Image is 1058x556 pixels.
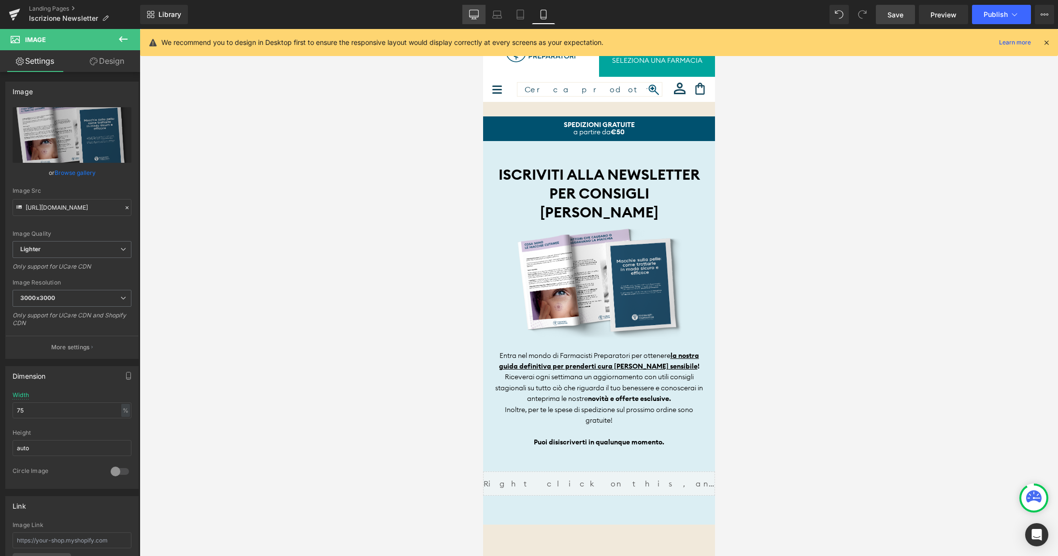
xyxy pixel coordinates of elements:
a: Tablet [509,5,532,24]
div: Inoltre, per te le spese di spedizione sul prossimo ordine sono gratuite! [10,375,222,419]
a: Preview [919,5,968,24]
a: Laptop [486,5,509,24]
div: Dimension [13,367,46,380]
button: More [1035,5,1054,24]
span: Save [887,10,903,20]
a: Browse gallery [55,164,96,181]
b: ISCRIVITI ALLA NEWSLETTER PER CONSIGLI [PERSON_NAME] [15,136,217,192]
p: More settings [51,343,90,352]
button: Publish [972,5,1031,24]
u: la nostra guida definitiva per prenderti cura [PERSON_NAME] sensibile [16,322,216,342]
a: Desktop [462,5,486,24]
div: Image Src [13,187,131,194]
a: Design [72,50,142,72]
strong: Puoi disiscriverti in qualunque momento. [51,409,181,417]
div: Link [13,497,26,510]
button: Undo [829,5,849,24]
div: Circle Image [13,467,101,477]
span: Preview [930,10,957,20]
strong: €50 [128,99,142,107]
div: or [13,168,131,178]
input: auto [13,440,131,456]
div: Only support for UCare CDN [13,263,131,277]
a: Mobile [532,5,555,24]
button: More settings [6,336,138,358]
div: Riceverai ogni settimana un aggiornamento con utili consigli stagionali su tutto ciò che riguarda... [10,342,222,418]
p: a partire da [12,100,220,107]
span: Image [25,36,46,43]
a: New Library [140,5,188,24]
a: Landing Pages [29,5,140,13]
div: % [121,404,130,417]
input: auto [13,402,131,418]
div: Open Intercom Messenger [1025,523,1048,546]
strong: SPEDIZIONI GRATUITE [81,91,152,100]
div: Image Link [13,522,131,528]
p: We recommend you to design in Desktop first to ensure the responsive layout would display correct... [161,37,603,48]
p: Seleziona una farmacia [129,27,219,37]
strong: ! [16,322,216,342]
div: Only support for UCare CDN and Shopify CDN [13,312,131,333]
span: Iscrizione Newsletter [29,14,98,22]
input: https://your-shop.myshopify.com [13,532,131,548]
div: Height [13,429,131,436]
span: Publish [984,11,1008,18]
div: Entra nel mondo di Farmacisti Preparatori per ottenere [10,319,222,443]
a: Learn more [995,37,1035,48]
input: Ricerca sul sito [34,53,179,68]
span: Library [158,10,181,19]
div: Width [13,392,29,399]
div: Image Quality [13,230,131,237]
div: Image [13,82,33,96]
div: Image Resolution [13,279,131,286]
input: Link [13,199,131,216]
b: 3000x3000 [20,294,55,301]
b: Lighter [20,245,41,253]
button: Redo [853,5,872,24]
strong: novità e offerte esclusive. [105,365,188,374]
